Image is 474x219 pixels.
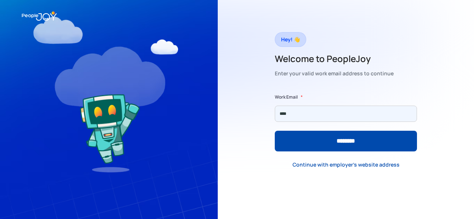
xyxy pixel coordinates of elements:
[275,53,394,65] h2: Welcome to PeopleJoy
[275,93,417,151] form: Form
[281,34,300,45] div: Hey! 👋
[275,93,298,101] label: Work Email
[275,68,394,79] div: Enter your valid work email address to continue
[287,157,405,172] a: Continue with employer's website address
[293,161,400,168] div: Continue with employer's website address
